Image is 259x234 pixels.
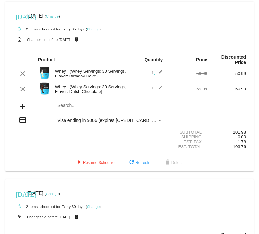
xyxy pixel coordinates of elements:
[16,213,23,221] mat-icon: lock_open
[75,160,115,165] span: Resume Schedule
[38,57,55,62] strong: Product
[151,70,163,75] span: 1
[45,192,60,196] small: ( )
[155,70,163,77] mat-icon: edit
[159,157,188,169] button: Delete
[196,57,207,62] strong: Price
[123,157,154,169] button: Refresh
[164,159,171,167] mat-icon: delete
[73,35,80,44] mat-icon: live_help
[70,157,120,169] button: Resume Schedule
[16,25,23,33] mat-icon: autorenew
[207,71,246,76] div: 50.99
[13,205,84,209] small: 2 items scheduled for Every 30 days
[233,144,246,149] span: 103.76
[238,135,246,139] span: 0.00
[16,12,23,20] mat-icon: [DATE]
[19,70,27,77] mat-icon: clear
[128,159,135,167] mat-icon: refresh
[45,14,60,18] small: ( )
[27,215,70,219] small: Changeable before [DATE]
[46,14,59,18] a: Change
[38,66,51,79] img: Image-1-Carousel-Whey-2lb-Bday-Cake-no-badge-Transp.png
[168,139,207,144] div: Est. Tax
[128,160,149,165] span: Refresh
[87,27,100,31] a: Change
[57,118,166,123] span: Visa ending in 9006 (expires [CREDIT_CARD_DATA])
[221,54,246,65] strong: Discounted Price
[19,116,27,124] mat-icon: credit_card
[155,85,163,93] mat-icon: edit
[57,103,163,108] input: Search...
[207,130,246,135] div: 101.98
[164,160,183,165] span: Delete
[13,27,84,31] small: 2 items scheduled for Every 35 days
[144,57,163,62] strong: Quantity
[75,159,83,167] mat-icon: play_arrow
[73,213,80,221] mat-icon: live_help
[168,135,207,139] div: Shipping
[52,69,130,78] div: Whey+ (Whey Servings: 30 Servings, Flavor: Birthday Cake)
[151,86,163,90] span: 1
[19,85,27,93] mat-icon: clear
[19,102,27,110] mat-icon: add
[16,203,23,211] mat-icon: autorenew
[168,87,207,91] div: 59.99
[238,139,246,144] span: 1.78
[86,205,101,209] small: ( )
[86,27,101,31] small: ( )
[38,82,51,95] img: Image-1-Carousel-Whey-2lb-Dutch-Chocolate-no-badge-Transp.png
[168,144,207,149] div: Est. Total
[16,35,23,44] mat-icon: lock_open
[46,192,59,196] a: Change
[52,84,130,94] div: Whey+ (Whey Servings: 30 Servings, Flavor: Dutch Chocolate)
[168,130,207,135] div: Subtotal
[27,38,70,41] small: Changeable before [DATE]
[168,71,207,76] div: 59.99
[87,205,100,209] a: Change
[16,190,23,198] mat-icon: [DATE]
[207,87,246,91] div: 50.99
[57,118,163,123] mat-select: Payment Method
